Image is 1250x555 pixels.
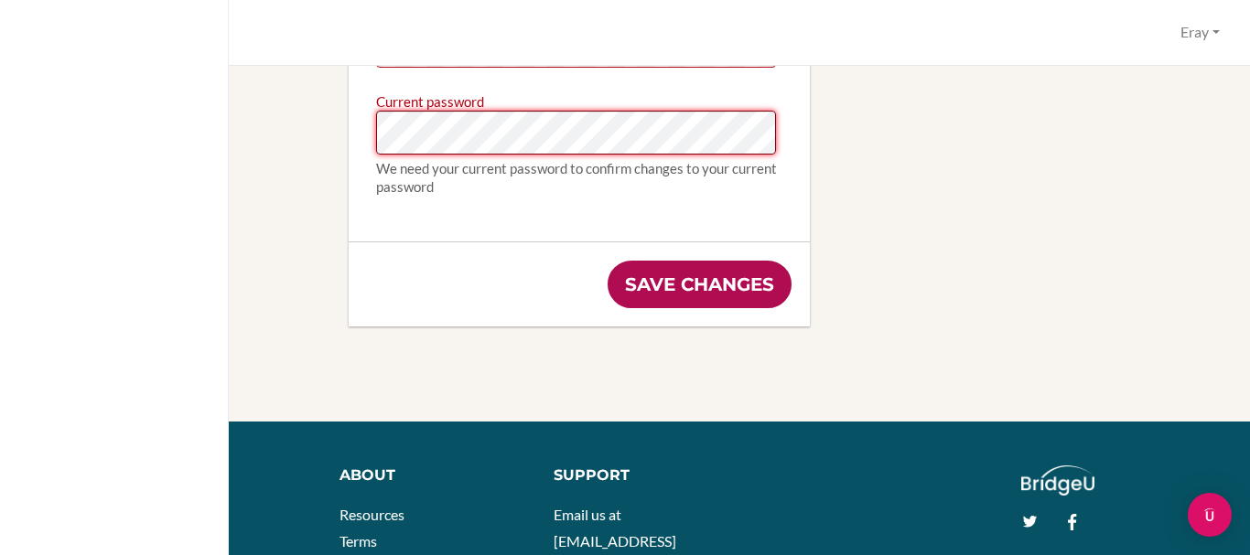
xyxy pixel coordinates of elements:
[1172,16,1228,49] button: Eray
[554,465,727,486] div: Support
[339,506,404,523] a: Resources
[608,261,792,308] input: Save changes
[376,86,484,111] label: Current password
[339,465,525,486] div: About
[339,532,377,550] a: Terms
[1021,465,1095,496] img: logo_white@2x-f4f0deed5e89b7ecb1c2cc34c3e3d731f90f0f143d5ea2071677605dd97b5244.png
[376,159,782,196] div: We need your current password to confirm changes to your current password
[1188,493,1232,537] div: Open Intercom Messenger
